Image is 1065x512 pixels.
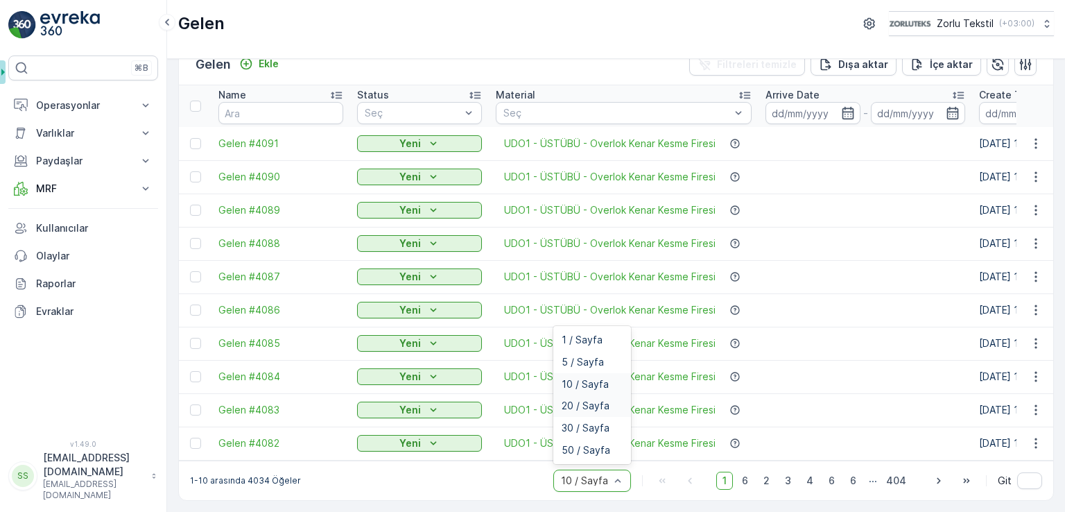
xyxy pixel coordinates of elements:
[504,170,716,184] a: UDO1 - ÜSTÜBÜ - Overlok Kenar Kesme Firesi
[357,368,482,385] button: Yeni
[765,88,820,102] p: Arrive Date
[504,203,716,217] a: UDO1 - ÜSTÜBÜ - Overlok Kenar Kesme Firesi
[503,106,730,120] p: Seç
[357,235,482,252] button: Yeni
[811,53,897,76] button: Dışa aktar
[218,170,343,184] a: Gelen #4090
[999,18,1034,29] p: ( +03:00 )
[838,58,888,71] p: Dışa aktar
[504,436,716,450] a: UDO1 - ÜSTÜBÜ - Overlok Kenar Kesme Firesi
[178,12,225,35] p: Gelen
[357,268,482,285] button: Yeni
[8,11,36,39] img: logo
[218,88,246,102] p: Name
[36,182,130,196] p: MRF
[8,298,158,325] a: Evraklar
[36,305,153,318] p: Evraklar
[504,270,716,284] a: UDO1 - ÜSTÜBÜ - Overlok Kenar Kesme Firesi
[562,379,609,390] span: 10 / Sayfa
[399,170,421,184] p: Yeni
[8,147,158,175] button: Paydaşlar
[504,403,716,417] span: UDO1 - ÜSTÜBÜ - Overlok Kenar Kesme Firesi
[399,203,421,217] p: Yeni
[902,53,981,76] button: İçe aktar
[190,475,301,486] p: 1-10 arasında 4034 Öğeler
[765,102,860,124] input: dd/mm/yyyy
[218,237,343,250] span: Gelen #4088
[218,270,343,284] a: Gelen #4087
[504,370,716,384] a: UDO1 - ÜSTÜBÜ - Overlok Kenar Kesme Firesi
[218,102,343,124] input: Ara
[36,249,153,263] p: Olaylar
[844,472,863,490] span: 6
[998,474,1012,488] span: Git
[8,119,158,147] button: Varlıklar
[562,445,610,456] span: 50 / Sayfa
[504,137,716,151] a: UDO1 - ÜSTÜBÜ - Overlok Kenar Kesme Firesi
[357,88,389,102] p: Status
[357,302,482,318] button: Yeni
[562,400,609,411] span: 20 / Sayfa
[562,423,609,434] span: 30 / Sayfa
[259,57,279,71] p: Ekle
[8,270,158,298] a: Raporlar
[8,242,158,270] a: Olaylar
[190,271,201,282] div: Toggle Row Selected
[135,62,148,74] p: ⌘B
[504,303,716,317] a: UDO1 - ÜSTÜBÜ - Overlok Kenar Kesme Firesi
[36,154,130,168] p: Paydaşlar
[218,137,343,151] a: Gelen #4091
[979,88,1039,102] p: Create Time
[36,126,130,140] p: Varlıklar
[889,11,1054,36] button: Zorlu Tekstil(+03:00)
[190,338,201,349] div: Toggle Row Selected
[36,99,130,112] p: Operasyonlar
[937,17,994,31] p: Zorlu Tekstil
[871,102,966,124] input: dd/mm/yyyy
[190,205,201,216] div: Toggle Row Selected
[822,472,841,490] span: 6
[12,465,34,487] div: SS
[190,371,201,382] div: Toggle Row Selected
[218,336,343,350] a: Gelen #4085
[357,202,482,219] button: Yeni
[8,440,158,448] span: v 1.49.0
[736,472,754,490] span: 6
[357,135,482,152] button: Yeni
[218,403,343,417] a: Gelen #4083
[8,92,158,119] button: Operasyonlar
[43,451,144,479] p: [EMAIL_ADDRESS][DOMAIN_NAME]
[399,370,421,384] p: Yeni
[399,436,421,450] p: Yeni
[218,436,343,450] span: Gelen #4082
[218,370,343,384] a: Gelen #4084
[190,171,201,182] div: Toggle Row Selected
[689,53,805,76] button: Filtreleri temizle
[863,105,868,121] p: -
[8,175,158,203] button: MRF
[357,335,482,352] button: Yeni
[365,106,460,120] p: Seç
[190,138,201,149] div: Toggle Row Selected
[357,169,482,185] button: Yeni
[218,203,343,217] a: Gelen #4089
[779,472,797,490] span: 3
[399,270,421,284] p: Yeni
[8,451,158,501] button: SS[EMAIL_ADDRESS][DOMAIN_NAME][EMAIL_ADDRESS][DOMAIN_NAME]
[234,56,284,72] button: Ekle
[36,221,153,235] p: Kullanıcılar
[190,238,201,249] div: Toggle Row Selected
[496,88,535,102] p: Material
[190,438,201,449] div: Toggle Row Selected
[190,305,201,316] div: Toggle Row Selected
